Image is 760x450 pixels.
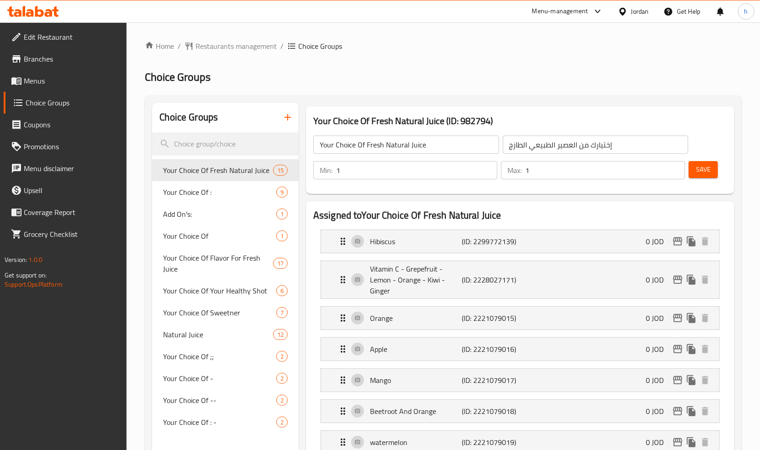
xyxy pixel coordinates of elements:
[152,389,299,411] div: Your Choice Of --2
[4,70,127,92] a: Menus
[698,373,712,387] button: delete
[507,165,522,176] p: Max:
[4,92,127,114] a: Choice Groups
[152,181,299,203] div: Your Choice Of :9
[321,369,719,392] div: Expand
[698,273,712,287] button: delete
[313,334,727,365] li: Expand
[646,375,671,386] p: 0 JOD
[462,375,523,386] p: (ID: 2221079017)
[277,418,287,427] span: 2
[313,365,727,396] li: Expand
[277,232,287,241] span: 1
[646,406,671,417] p: 0 JOD
[276,417,288,428] div: Choices
[313,209,727,222] h2: Assigned to Your Choice Of Fresh Natural Juice
[685,373,698,387] button: duplicate
[274,259,287,268] span: 17
[646,313,671,324] p: 0 JOD
[163,230,276,241] span: Your Choice Of
[152,324,299,345] div: Natural Juice12
[280,41,284,52] li: /
[276,307,288,318] div: Choices
[685,342,698,356] button: duplicate
[685,273,698,287] button: duplicate
[145,41,174,52] a: Home
[152,302,299,324] div: Your Choice Of Sweetner7
[462,344,523,355] p: (ID: 2221079016)
[145,67,211,87] span: Choice Groups
[24,163,120,174] span: Menu disclaimer
[152,203,299,225] div: Add On's:1
[152,159,299,181] div: Your Choice Of Fresh Natural Juice15
[313,396,727,427] li: Expand
[24,119,120,130] span: Coupons
[163,285,276,296] span: Your Choice Of Your Healthy Shot
[276,373,288,384] div: Choices
[277,374,287,383] span: 2
[277,309,287,317] span: 7
[273,258,288,269] div: Choices
[5,269,47,281] span: Get support on:
[671,273,685,287] button: edit
[462,437,523,448] p: (ID: 2221079019)
[195,41,277,52] span: Restaurants management
[685,235,698,248] button: duplicate
[321,338,719,361] div: Expand
[163,417,276,428] span: Your Choice Of : -
[163,329,273,340] span: Natural Juice
[163,209,276,220] span: Add On's:
[24,141,120,152] span: Promotions
[274,166,287,175] span: 15
[671,311,685,325] button: edit
[321,400,719,423] div: Expand
[370,406,462,417] p: Beetroot And Orange
[163,373,276,384] span: Your Choice Of -
[689,161,718,178] button: Save
[685,435,698,449] button: duplicate
[4,201,127,223] a: Coverage Report
[163,252,273,274] span: Your Choice Of Flavor For Fresh Juice
[4,179,127,201] a: Upsell
[671,435,685,449] button: edit
[4,157,127,179] a: Menu disclaimer
[274,330,287,339] span: 12
[321,261,719,298] div: Expand
[152,411,299,433] div: Your Choice Of : -2
[532,6,588,17] div: Menu-management
[277,396,287,405] span: 2
[321,230,719,253] div: Expand
[696,164,711,175] span: Save
[159,110,218,124] h2: Choice Groups
[671,342,685,356] button: edit
[370,375,462,386] p: Mango
[24,53,120,64] span: Branches
[26,97,120,108] span: Choice Groups
[698,435,712,449] button: delete
[163,187,276,198] span: Your Choice Of :
[370,263,462,296] p: Vitamin C - Grepefruit - Lemon - Orange - Kiwi - Ginger
[646,236,671,247] p: 0 JOD
[462,236,523,247] p: (ID: 2299772139)
[4,26,127,48] a: Edit Restaurant
[671,404,685,418] button: edit
[370,437,462,448] p: watermelon
[313,257,727,303] li: Expand
[152,367,299,389] div: Your Choice Of -2
[4,114,127,136] a: Coupons
[646,344,671,355] p: 0 JOD
[28,254,42,266] span: 1.0.0
[321,307,719,330] div: Expand
[298,41,342,52] span: Choice Groups
[24,229,120,240] span: Grocery Checklist
[24,185,120,196] span: Upsell
[152,225,299,247] div: Your Choice Of1
[145,41,742,52] nav: breadcrumb
[24,75,120,86] span: Menus
[698,311,712,325] button: delete
[276,395,288,406] div: Choices
[370,344,462,355] p: Apple
[313,303,727,334] li: Expand
[4,136,127,157] a: Promotions
[685,311,698,325] button: duplicate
